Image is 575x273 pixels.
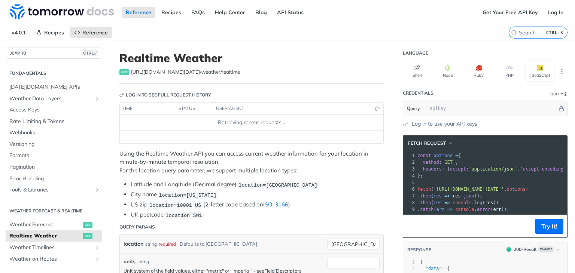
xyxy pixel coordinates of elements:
button: Shell [403,61,432,82]
span: 'application/json' [469,166,517,172]
svg: Key [119,93,124,97]
li: UK postcode [131,211,384,219]
div: Retrieving recent requests… [123,119,380,126]
div: 7 [403,193,416,199]
span: const [417,153,431,158]
span: console [455,207,474,212]
svg: More ellipsis [559,68,565,75]
li: City name [131,190,384,199]
span: res [433,193,442,199]
span: = [455,153,458,158]
th: status [176,103,213,115]
button: Show subpages for Weather Timelines [94,245,100,251]
button: JavaScript [526,61,554,82]
span: Rate Limiting & Tokens [9,118,100,125]
span: Query [407,105,420,112]
button: Show subpages for Tools & Libraries [94,187,100,193]
div: 2 [403,266,415,272]
button: 200200-ResultExample [503,246,563,253]
button: Hide [557,105,565,112]
img: Tomorrow.io Weather API Docs [10,4,114,19]
a: ISO-3166 [263,201,288,208]
a: Recipes [32,27,68,38]
span: headers [423,166,442,172]
button: Show subpages for Weather Data Layers [94,96,100,102]
span: 'accept-encoding' [520,166,566,172]
i: Information [564,92,568,96]
span: location=SW1 [165,212,202,218]
div: 8 [403,199,416,206]
span: Realtime Weather [9,232,81,240]
span: Weather Timelines [9,244,92,251]
span: Reference [82,29,108,36]
span: err [436,207,445,212]
span: then [420,200,431,205]
span: Formats [9,152,100,159]
button: RESPONSE [407,246,432,254]
a: Realtime Weatherget [6,230,102,242]
span: Weather Data Layers [9,95,92,102]
div: 5 [403,179,416,186]
li: Latitude and Longitude (Decimal degree) [131,180,384,189]
span: location=[US_STATE] [159,192,216,198]
span: res [453,193,461,199]
span: => [444,200,450,205]
span: options [433,153,453,158]
h2: Weather Forecast & realtime [6,208,102,214]
a: Error Handling [6,173,102,184]
span: accept [450,166,466,172]
div: 6 [403,186,416,193]
span: ( , ) [417,187,528,192]
kbd: CTRL-K [544,29,565,36]
span: [DATE][DOMAIN_NAME] APIs [9,83,100,91]
div: string [137,258,149,265]
div: string [145,239,157,249]
th: time [120,103,176,115]
p: Using the Realtime Weather API you can access current weather information for your location in mi... [119,150,384,175]
a: Log In [544,7,568,18]
span: v4.0.1 [7,27,30,38]
a: Blog [251,7,271,18]
div: 1 [403,259,415,266]
button: Try It! [535,219,563,234]
span: => [444,193,450,199]
li: US zip (2-letter code based on ) [131,200,384,209]
button: Ruby [464,61,493,82]
span: 200 [506,247,511,252]
button: JUMP TOCTRL-/ [6,47,102,59]
button: Query [403,101,424,116]
div: 2 [403,159,416,166]
button: fetch Request [405,139,456,147]
span: get [83,233,92,239]
div: Query Params [119,224,155,230]
span: res [433,200,442,205]
span: location=[GEOGRAPHIC_DATA] [238,182,317,188]
a: [DATE][DOMAIN_NAME] APIs [6,82,102,93]
button: PHP [495,61,524,82]
a: Weather TimelinesShow subpages for Weather Timelines [6,242,102,253]
div: Query [550,91,563,97]
span: . ( . ()) [417,193,483,199]
span: Versioning [9,141,100,148]
th: user agent [213,103,368,115]
span: error [477,207,490,212]
div: 3 [403,166,416,172]
svg: Search [511,30,517,36]
a: API Status [273,7,308,18]
span: err [493,207,501,212]
span: Example [538,246,554,252]
div: Defaults to [GEOGRAPHIC_DATA] [180,239,257,249]
span: => [447,207,453,212]
div: 1 [403,152,416,159]
button: Copy to clipboard [407,221,417,232]
span: log [474,200,483,205]
h2: Fundamentals [6,70,102,77]
div: Credentials [403,90,433,96]
span: Recipes [44,29,64,36]
input: apikey [426,101,557,116]
span: '[URL][DOMAIN_NAME][DATE]' [433,187,504,192]
span: Tools & Libraries [9,186,92,194]
span: Access Keys [9,106,100,114]
a: Access Keys [6,104,102,116]
a: Recipes [157,7,185,18]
